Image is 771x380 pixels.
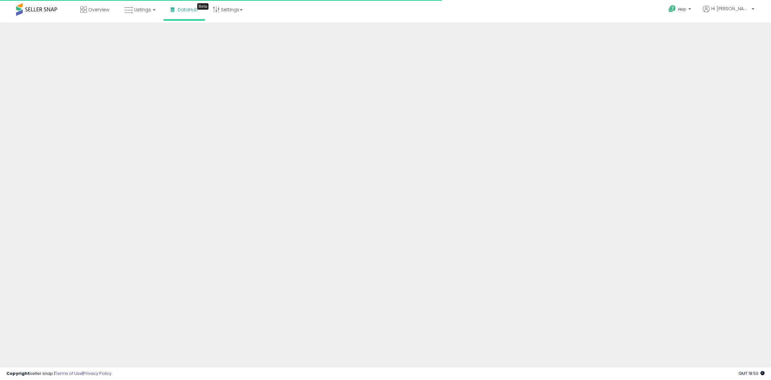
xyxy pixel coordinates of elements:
[178,6,198,13] span: DataHub
[668,5,676,13] i: Get Help
[6,371,111,377] div: seller snap | |
[678,6,687,12] span: Help
[134,6,151,13] span: Listings
[6,370,30,376] strong: Copyright
[197,3,208,10] div: Tooltip anchor
[83,370,111,376] a: Privacy Policy
[88,6,109,13] span: Overview
[55,370,82,376] a: Terms of Use
[739,370,765,376] span: 2025-09-15 18:50 GMT
[703,5,754,20] a: Hi [PERSON_NAME]
[711,5,750,12] span: Hi [PERSON_NAME]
